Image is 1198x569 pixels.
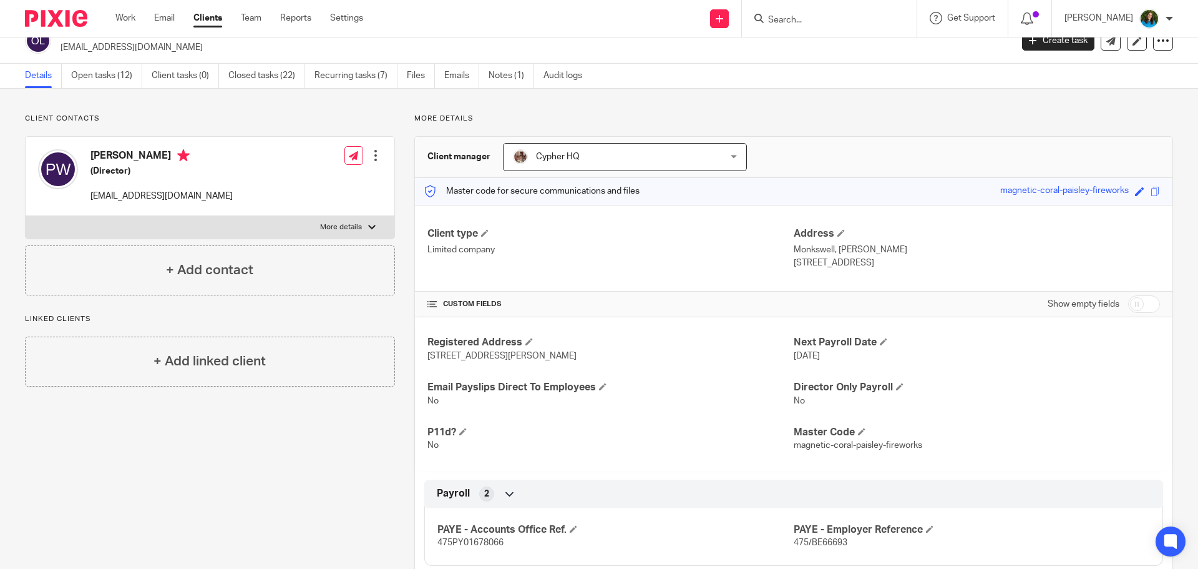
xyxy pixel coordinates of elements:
a: Emails [444,64,479,88]
div: magnetic-coral-paisley-fireworks [1000,184,1129,199]
p: [EMAIL_ADDRESS][DOMAIN_NAME] [61,41,1003,54]
h5: (Director) [90,165,233,177]
span: No [794,397,805,405]
a: Notes (1) [489,64,534,88]
a: Email [154,12,175,24]
span: [STREET_ADDRESS][PERSON_NAME] [427,352,577,360]
a: Team [241,12,261,24]
img: A9EA1D9F-5CC4-4D49-85F1-B1749FAF3577.jpeg [513,149,528,164]
span: 2 [484,488,489,500]
img: 19mgNEzy.jpeg [1139,9,1159,29]
p: [EMAIL_ADDRESS][DOMAIN_NAME] [90,190,233,202]
input: Search [767,15,879,26]
span: Get Support [947,14,995,22]
p: Linked clients [25,314,395,324]
span: [DATE] [794,352,820,360]
h4: PAYE - Employer Reference [794,523,1150,537]
h4: Next Payroll Date [794,336,1160,349]
p: Master code for secure communications and files [424,185,640,197]
h4: + Add contact [166,260,253,280]
img: Pixie [25,10,87,27]
h4: P11d? [427,426,794,439]
span: Payroll [437,487,470,500]
img: svg%3E [38,149,78,189]
p: More details [414,114,1173,124]
h3: Client manager [427,151,490,163]
a: Create task [1022,31,1094,51]
a: Clients [193,12,222,24]
p: Limited company [427,244,794,256]
a: Audit logs [543,64,592,88]
p: [STREET_ADDRESS] [794,257,1160,269]
h4: + Add linked client [153,352,266,371]
img: svg%3E [25,27,51,54]
a: Closed tasks (22) [228,64,305,88]
p: Monkswell, [PERSON_NAME] [794,244,1160,256]
h4: Client type [427,227,794,240]
a: Settings [330,12,363,24]
i: Primary [177,149,190,162]
p: More details [320,222,362,232]
p: [PERSON_NAME] [1064,12,1133,24]
h4: PAYE - Accounts Office Ref. [437,523,794,537]
label: Show empty fields [1048,298,1119,310]
span: Cypher HQ [536,152,580,161]
h4: Address [794,227,1160,240]
a: Files [407,64,435,88]
a: Open tasks (12) [71,64,142,88]
a: Reports [280,12,311,24]
span: No [427,397,439,405]
span: magnetic-coral-paisley-fireworks [794,441,922,450]
p: Client contacts [25,114,395,124]
a: Details [25,64,62,88]
h4: Director Only Payroll [794,381,1160,394]
a: Work [115,12,135,24]
h4: CUSTOM FIELDS [427,299,794,309]
span: No [427,441,439,450]
a: Recurring tasks (7) [314,64,397,88]
h4: [PERSON_NAME] [90,149,233,165]
h4: Email Payslips Direct To Employees [427,381,794,394]
h4: Master Code [794,426,1160,439]
span: 475PY01678066 [437,538,504,547]
h4: Registered Address [427,336,794,349]
span: 475/BE66693 [794,538,847,547]
a: Client tasks (0) [152,64,219,88]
